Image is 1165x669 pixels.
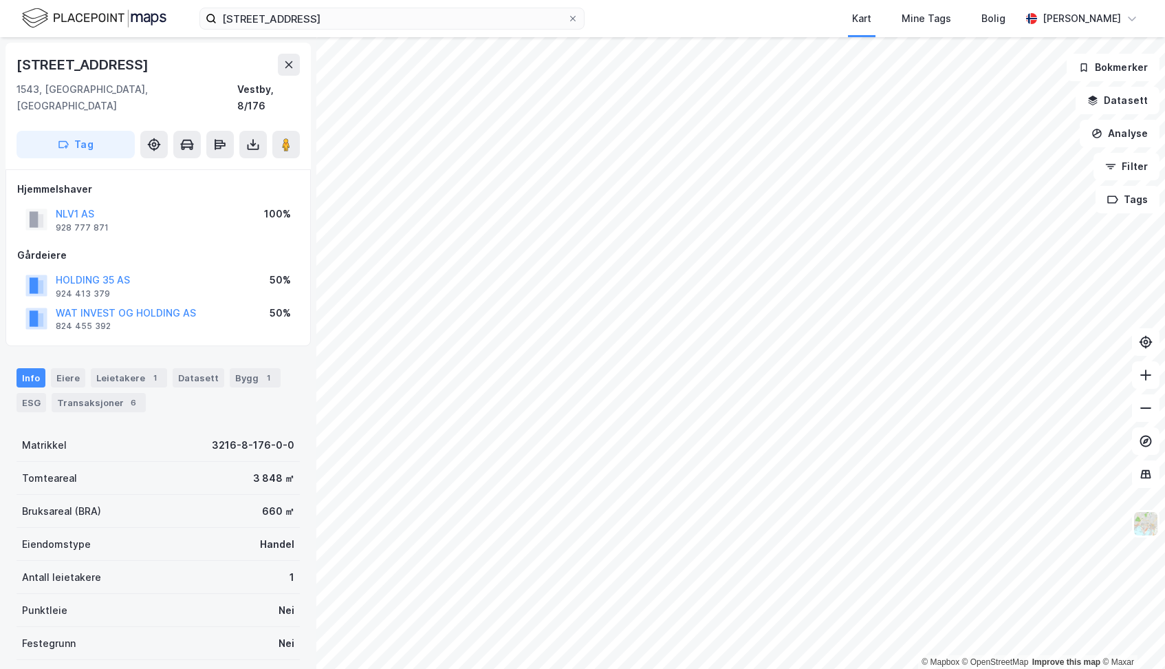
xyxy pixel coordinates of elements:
div: Handel [260,536,294,553]
a: Mapbox [922,657,959,667]
div: Bygg [230,368,281,387]
div: 1 [261,371,275,385]
img: Z [1133,511,1159,537]
button: Bokmerker [1067,54,1159,81]
div: 1 [290,569,294,586]
div: 100% [264,206,291,222]
div: 50% [270,272,291,288]
div: 824 455 392 [56,321,111,332]
button: Datasett [1076,87,1159,114]
div: Mine Tags [902,10,951,27]
div: 3 848 ㎡ [253,470,294,487]
button: Tag [17,131,135,158]
div: 660 ㎡ [262,503,294,520]
div: Bruksareal (BRA) [22,503,101,520]
div: Kart [852,10,871,27]
div: 924 413 379 [56,288,110,299]
div: 1 [148,371,162,385]
button: Analyse [1080,120,1159,147]
div: Antall leietakere [22,569,101,586]
div: 928 777 871 [56,222,109,233]
div: Bolig [981,10,1005,27]
div: Kontrollprogram for chat [1096,603,1165,669]
a: OpenStreetMap [962,657,1029,667]
div: [PERSON_NAME] [1043,10,1121,27]
input: Søk på adresse, matrikkel, gårdeiere, leietakere eller personer [217,8,567,29]
a: Improve this map [1032,657,1100,667]
div: 50% [270,305,291,321]
div: Eiere [51,368,85,387]
img: logo.f888ab2527a4732fd821a326f86c7f29.svg [22,6,166,30]
div: Tomteareal [22,470,77,487]
div: Transaksjoner [52,393,146,412]
div: 3216-8-176-0-0 [212,437,294,454]
div: Vestby, 8/176 [237,81,300,114]
div: ESG [17,393,46,412]
div: [STREET_ADDRESS] [17,54,151,76]
div: Gårdeiere [17,247,299,264]
div: Nei [279,635,294,652]
div: Nei [279,602,294,619]
div: Eiendomstype [22,536,91,553]
div: Matrikkel [22,437,67,454]
div: Punktleie [22,602,67,619]
button: Tags [1096,186,1159,213]
div: Festegrunn [22,635,76,652]
div: Datasett [173,368,224,387]
div: Info [17,368,45,387]
div: 6 [127,396,140,410]
div: 1543, [GEOGRAPHIC_DATA], [GEOGRAPHIC_DATA] [17,81,237,114]
iframe: Chat Widget [1096,603,1165,669]
div: Hjemmelshaver [17,181,299,198]
button: Filter [1093,153,1159,180]
div: Leietakere [91,368,167,387]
